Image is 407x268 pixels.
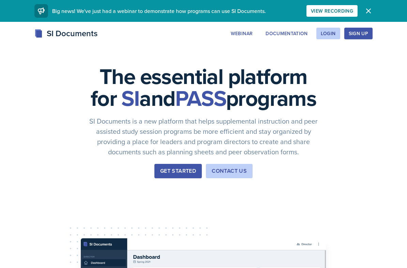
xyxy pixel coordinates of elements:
[344,28,373,39] button: Sign Up
[160,167,196,175] div: Get Started
[311,8,353,14] div: View Recording
[154,164,202,178] button: Get Started
[306,5,358,17] button: View Recording
[316,28,340,39] button: Login
[266,31,308,36] div: Documentation
[52,7,266,15] span: Big news! We've just had a webinar to demonstrate how programs can use SI Documents.
[212,167,247,175] div: Contact Us
[349,31,368,36] div: Sign Up
[231,31,253,36] div: Webinar
[206,164,253,178] button: Contact Us
[226,28,257,39] button: Webinar
[34,27,97,40] div: SI Documents
[321,31,336,36] div: Login
[261,28,312,39] button: Documentation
